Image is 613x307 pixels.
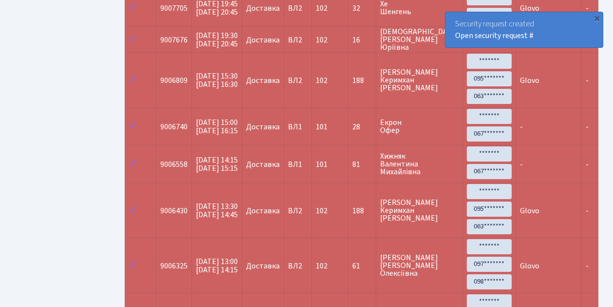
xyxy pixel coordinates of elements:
[352,262,372,270] span: 61
[352,123,372,131] span: 28
[316,205,327,216] span: 102
[455,30,534,41] a: Open security request #
[288,4,307,12] span: ВЛ2
[316,261,327,271] span: 102
[246,161,280,168] span: Доставка
[520,75,539,86] span: Glovo
[586,3,589,14] span: -
[246,4,280,12] span: Доставка
[246,123,280,131] span: Доставка
[246,36,280,44] span: Доставка
[520,261,539,271] span: Glovo
[352,77,372,84] span: 188
[196,117,238,136] span: [DATE] 15:00 [DATE] 16:15
[288,262,307,270] span: ВЛ2
[196,30,238,49] span: [DATE] 19:30 [DATE] 20:45
[380,254,459,277] span: [PERSON_NAME] [PERSON_NAME] Олексіївна
[586,205,589,216] span: -
[196,155,238,174] span: [DATE] 14:15 [DATE] 15:15
[316,75,327,86] span: 102
[380,152,459,176] span: Хижняк Валентина Михайлівна
[316,3,327,14] span: 102
[160,205,188,216] span: 9006430
[520,159,523,170] span: -
[352,4,372,12] span: 32
[196,71,238,90] span: [DATE] 15:30 [DATE] 16:30
[160,122,188,132] span: 9006740
[160,159,188,170] span: 9006558
[586,122,589,132] span: -
[520,205,539,216] span: Glovo
[380,28,459,51] span: [DEMOGRAPHIC_DATA] [PERSON_NAME] Юріївна
[380,119,459,134] span: Екрон Офер
[196,256,238,275] span: [DATE] 13:00 [DATE] 14:15
[445,12,603,47] div: Security request created
[316,159,327,170] span: 101
[160,3,188,14] span: 9007705
[246,207,280,215] span: Доставка
[380,68,459,92] span: [PERSON_NAME] Керимхан [PERSON_NAME]
[288,161,307,168] span: ВЛ1
[288,123,307,131] span: ВЛ1
[352,207,372,215] span: 188
[586,261,589,271] span: -
[380,199,459,222] span: [PERSON_NAME] Керимхан [PERSON_NAME]
[316,122,327,132] span: 101
[352,161,372,168] span: 81
[160,35,188,45] span: 9007676
[160,75,188,86] span: 9006809
[586,159,589,170] span: -
[288,77,307,84] span: ВЛ2
[288,36,307,44] span: ВЛ2
[246,262,280,270] span: Доставка
[352,36,372,44] span: 16
[316,35,327,45] span: 102
[520,122,523,132] span: -
[288,207,307,215] span: ВЛ2
[196,201,238,220] span: [DATE] 13:30 [DATE] 14:45
[246,77,280,84] span: Доставка
[520,3,539,14] span: Glovo
[586,75,589,86] span: -
[592,13,602,23] div: ×
[160,261,188,271] span: 9006325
